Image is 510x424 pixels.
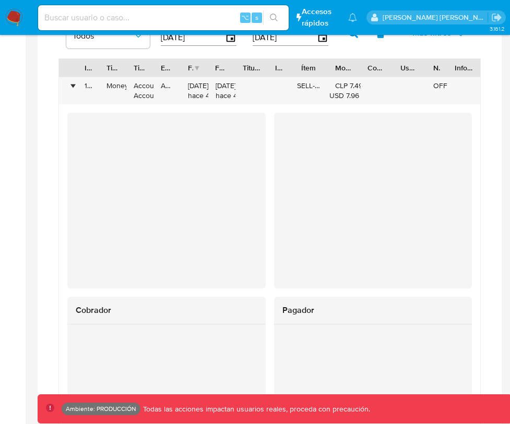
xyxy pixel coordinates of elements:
[491,12,502,23] a: Salir
[302,6,338,28] span: Accesos rápidos
[490,25,505,33] span: 3.161.2
[348,13,357,22] a: Notificaciones
[383,13,488,22] p: mauro.ibarra@mercadolibre.com
[38,11,289,25] input: Buscar usuario o caso...
[255,13,258,22] span: s
[241,13,249,22] span: ⌥
[66,407,136,411] p: Ambiente: PRODUCCIÓN
[263,10,284,25] button: search-icon
[140,404,370,414] p: Todas las acciones impactan usuarios reales, proceda con precaución.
